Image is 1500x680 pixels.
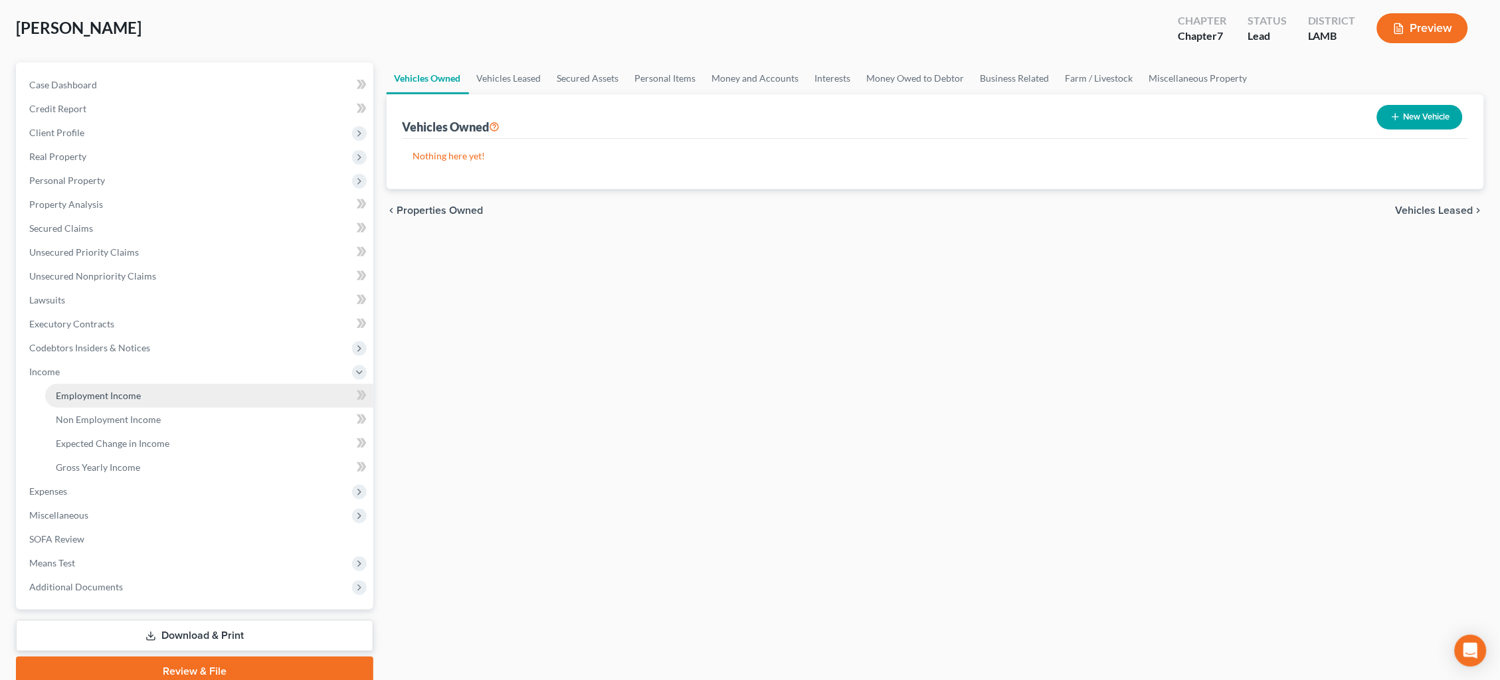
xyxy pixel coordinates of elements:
a: Lawsuits [19,288,373,312]
a: Unsecured Priority Claims [19,240,373,264]
a: Money and Accounts [704,62,807,94]
span: Income [29,366,60,377]
a: Money Owed to Debtor [859,62,973,94]
span: Expenses [29,485,67,497]
a: Credit Report [19,97,373,121]
a: Unsecured Nonpriority Claims [19,264,373,288]
span: Gross Yearly Income [56,462,140,473]
a: SOFA Review [19,527,373,551]
span: Real Property [29,151,86,162]
p: Nothing here yet! [413,149,1458,163]
a: Gross Yearly Income [45,456,373,479]
a: Personal Items [627,62,704,94]
a: Vehicles Owned [387,62,469,94]
a: Miscellaneous Property [1141,62,1256,94]
a: Farm / Livestock [1058,62,1141,94]
a: Secured Claims [19,216,373,240]
span: SOFA Review [29,533,84,545]
a: Executory Contracts [19,312,373,336]
span: Credit Report [29,103,86,114]
i: chevron_left [387,205,397,216]
i: chevron_right [1473,205,1484,216]
span: Lawsuits [29,294,65,305]
span: Additional Documents [29,581,123,592]
div: Open Intercom Messenger [1455,635,1487,667]
span: Vehicles Leased [1396,205,1473,216]
a: Case Dashboard [19,73,373,97]
span: Unsecured Nonpriority Claims [29,270,156,282]
span: Secured Claims [29,222,93,234]
span: Employment Income [56,390,141,401]
span: Property Analysis [29,199,103,210]
div: LAMB [1308,29,1356,44]
span: Means Test [29,557,75,568]
a: Vehicles Leased [469,62,549,94]
div: Chapter [1178,29,1226,44]
span: Personal Property [29,175,105,186]
a: Employment Income [45,384,373,408]
div: Vehicles Owned [403,119,500,135]
a: Download & Print [16,620,373,651]
a: Property Analysis [19,193,373,216]
span: Client Profile [29,127,84,138]
div: Status [1248,13,1287,29]
span: Miscellaneous [29,509,88,521]
span: Case Dashboard [29,79,97,90]
span: [PERSON_NAME] [16,18,141,37]
span: Non Employment Income [56,414,161,425]
div: Lead [1248,29,1287,44]
a: Expected Change in Income [45,432,373,456]
span: Executory Contracts [29,318,114,329]
button: Vehicles Leased chevron_right [1396,205,1484,216]
span: Expected Change in Income [56,438,169,449]
span: Codebtors Insiders & Notices [29,342,150,353]
span: Properties Owned [397,205,484,216]
div: District [1308,13,1356,29]
div: Chapter [1178,13,1226,29]
a: Secured Assets [549,62,627,94]
button: Preview [1377,13,1468,43]
a: Business Related [973,62,1058,94]
span: Unsecured Priority Claims [29,246,139,258]
a: Interests [807,62,859,94]
button: chevron_left Properties Owned [387,205,484,216]
button: New Vehicle [1377,105,1463,129]
a: Non Employment Income [45,408,373,432]
span: 7 [1217,29,1223,42]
